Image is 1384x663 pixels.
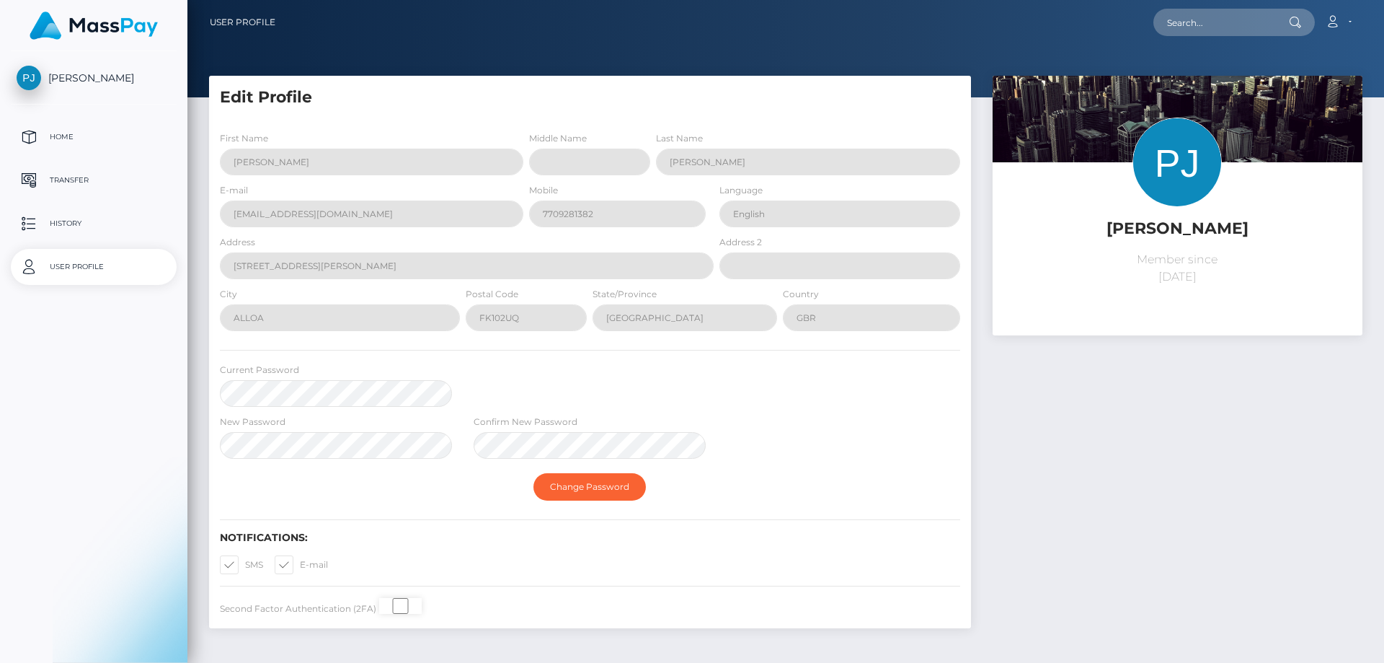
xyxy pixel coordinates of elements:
[220,416,285,429] label: New Password
[275,556,328,574] label: E-mail
[719,236,762,249] label: Address 2
[30,12,158,40] img: MassPay
[11,71,177,84] span: [PERSON_NAME]
[719,184,763,197] label: Language
[466,288,518,301] label: Postal Code
[220,288,237,301] label: City
[1003,251,1352,286] p: Member since [DATE]
[529,184,558,197] label: Mobile
[220,236,255,249] label: Address
[11,249,177,285] a: User Profile
[220,556,263,574] label: SMS
[17,256,171,278] p: User Profile
[17,170,171,191] p: Transfer
[593,288,657,301] label: State/Province
[1003,218,1352,240] h5: [PERSON_NAME]
[220,87,960,109] h5: Edit Profile
[220,364,299,377] label: Current Password
[220,532,960,544] h6: Notifications:
[993,76,1362,322] img: ...
[17,213,171,234] p: History
[1153,9,1289,36] input: Search...
[11,119,177,155] a: Home
[11,162,177,198] a: Transfer
[220,184,248,197] label: E-mail
[220,602,376,615] label: Second Factor Authentication (2FA)
[17,126,171,148] p: Home
[529,132,587,145] label: Middle Name
[656,132,703,145] label: Last Name
[474,416,577,429] label: Confirm New Password
[11,206,177,242] a: History
[210,7,275,38] a: User Profile
[783,288,819,301] label: Country
[533,473,646,501] button: Change Password
[220,132,268,145] label: First Name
